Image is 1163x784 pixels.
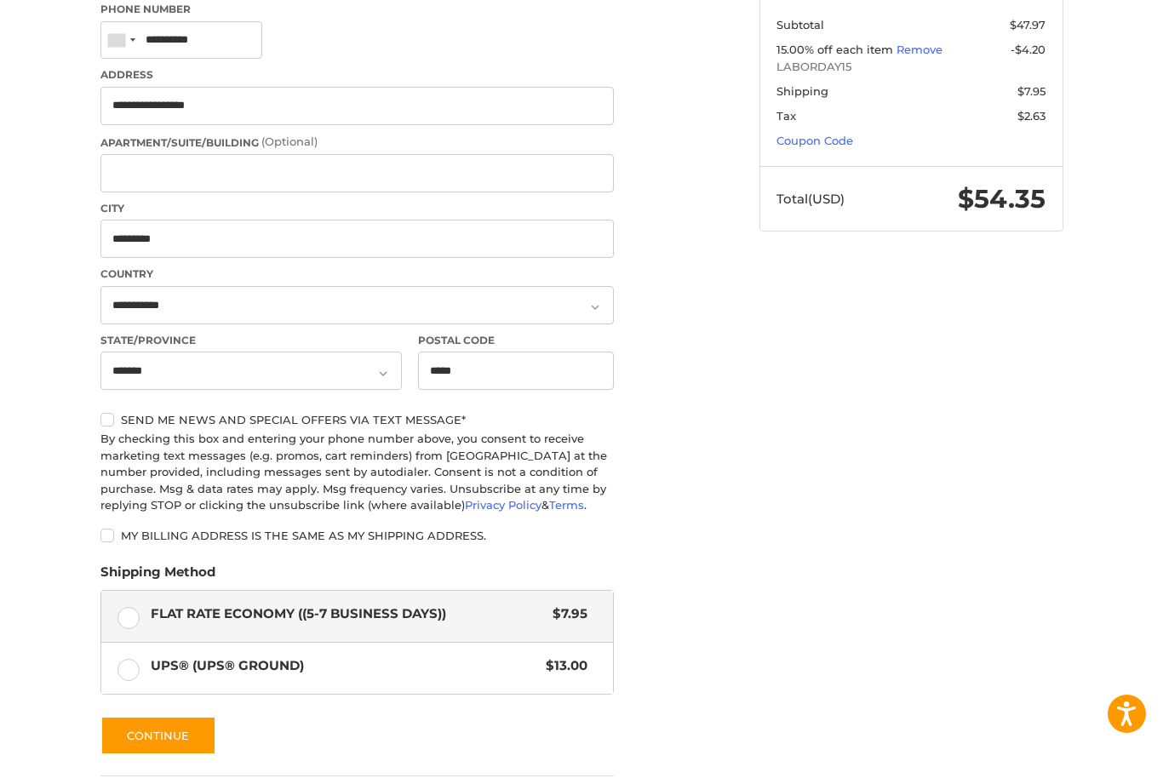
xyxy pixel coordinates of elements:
[100,413,614,426] label: Send me news and special offers via text message*
[1011,43,1046,56] span: -$4.20
[100,201,614,216] label: City
[100,431,614,514] div: By checking this box and entering your phone number above, you consent to receive marketing text ...
[776,134,853,147] a: Coupon Code
[897,43,942,56] a: Remove
[1017,84,1046,98] span: $7.95
[100,134,614,151] label: Apartment/Suite/Building
[151,604,545,624] span: Flat Rate Economy ((5-7 Business Days))
[545,604,588,624] span: $7.95
[100,2,614,17] label: Phone Number
[100,716,216,755] button: Continue
[100,563,215,590] legend: Shipping Method
[100,529,614,542] label: My billing address is the same as my shipping address.
[958,183,1046,215] span: $54.35
[100,333,402,348] label: State/Province
[1017,109,1046,123] span: $2.63
[538,656,588,676] span: $13.00
[151,656,538,676] span: UPS® (UPS® Ground)
[1010,18,1046,31] span: $47.97
[100,266,614,282] label: Country
[549,498,584,512] a: Terms
[100,67,614,83] label: Address
[776,43,897,56] span: 15.00% off each item
[776,109,796,123] span: Tax
[418,333,614,348] label: Postal Code
[776,59,1046,76] span: LABORDAY15
[261,134,318,148] small: (Optional)
[465,498,541,512] a: Privacy Policy
[776,84,828,98] span: Shipping
[1023,738,1163,784] iframe: Google Customer Reviews
[776,191,845,207] span: Total (USD)
[776,18,824,31] span: Subtotal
